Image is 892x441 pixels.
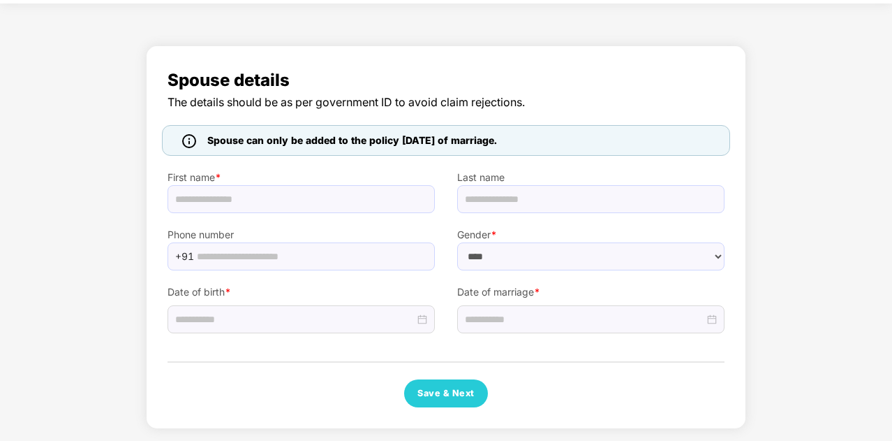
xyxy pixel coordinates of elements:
[175,246,194,267] span: +91
[168,170,435,185] label: First name
[168,94,724,111] span: The details should be as per government ID to avoid claim rejections.
[404,379,488,407] button: Save & Next
[457,227,724,243] label: Gender
[457,170,724,185] label: Last name
[168,284,435,300] label: Date of birth
[182,134,196,148] img: icon
[168,227,435,243] label: Phone number
[207,133,497,148] span: Spouse can only be added to the policy [DATE] of marriage.
[168,67,724,94] span: Spouse details
[457,284,724,300] label: Date of marriage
